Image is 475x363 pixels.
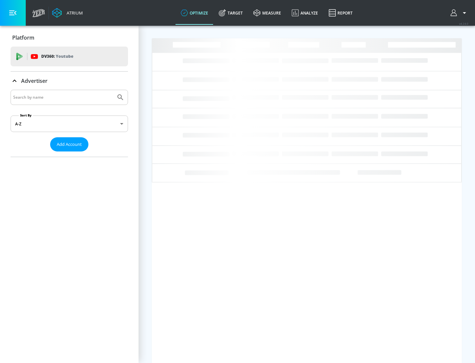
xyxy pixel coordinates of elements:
[11,72,128,90] div: Advertiser
[11,151,128,157] nav: list of Advertiser
[11,115,128,132] div: A-Z
[41,53,73,60] p: DV360:
[13,93,113,102] input: Search by name
[323,1,358,25] a: Report
[11,47,128,66] div: DV360: Youtube
[175,1,213,25] a: optimize
[50,137,88,151] button: Add Account
[459,22,468,25] span: v 4.24.0
[11,90,128,157] div: Advertiser
[52,8,83,18] a: Atrium
[19,113,33,117] label: Sort By
[248,1,286,25] a: measure
[21,77,47,84] p: Advertiser
[286,1,323,25] a: Analyze
[213,1,248,25] a: Target
[64,10,83,16] div: Atrium
[12,34,34,41] p: Platform
[11,28,128,47] div: Platform
[56,53,73,60] p: Youtube
[57,141,82,148] span: Add Account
